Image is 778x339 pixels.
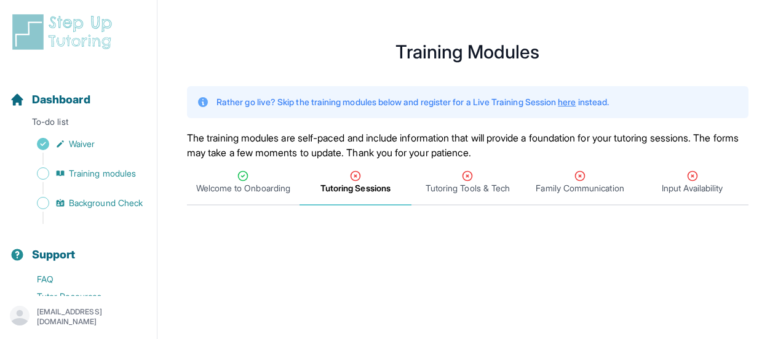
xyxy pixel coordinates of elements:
[10,91,90,108] a: Dashboard
[196,182,290,194] span: Welcome to Onboarding
[10,271,157,288] a: FAQ
[216,96,609,108] p: Rather go live? Skip the training modules below and register for a Live Training Session instead.
[10,306,147,328] button: [EMAIL_ADDRESS][DOMAIN_NAME]
[69,167,136,180] span: Training modules
[10,288,157,305] a: Tutor Resources
[320,182,391,194] span: Tutoring Sessions
[187,130,748,160] p: The training modules are self-paced and include information that will provide a foundation for yo...
[187,160,748,205] nav: Tabs
[5,226,152,268] button: Support
[5,116,152,133] p: To-do list
[558,97,576,107] a: here
[10,194,157,212] a: Background Check
[10,165,157,182] a: Training modules
[5,71,152,113] button: Dashboard
[10,12,119,52] img: logo
[187,44,748,59] h1: Training Modules
[69,138,95,150] span: Waiver
[536,182,624,194] span: Family Communication
[426,182,510,194] span: Tutoring Tools & Tech
[69,197,143,209] span: Background Check
[32,246,76,263] span: Support
[662,182,723,194] span: Input Availability
[10,135,157,153] a: Waiver
[37,307,147,327] p: [EMAIL_ADDRESS][DOMAIN_NAME]
[32,91,90,108] span: Dashboard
